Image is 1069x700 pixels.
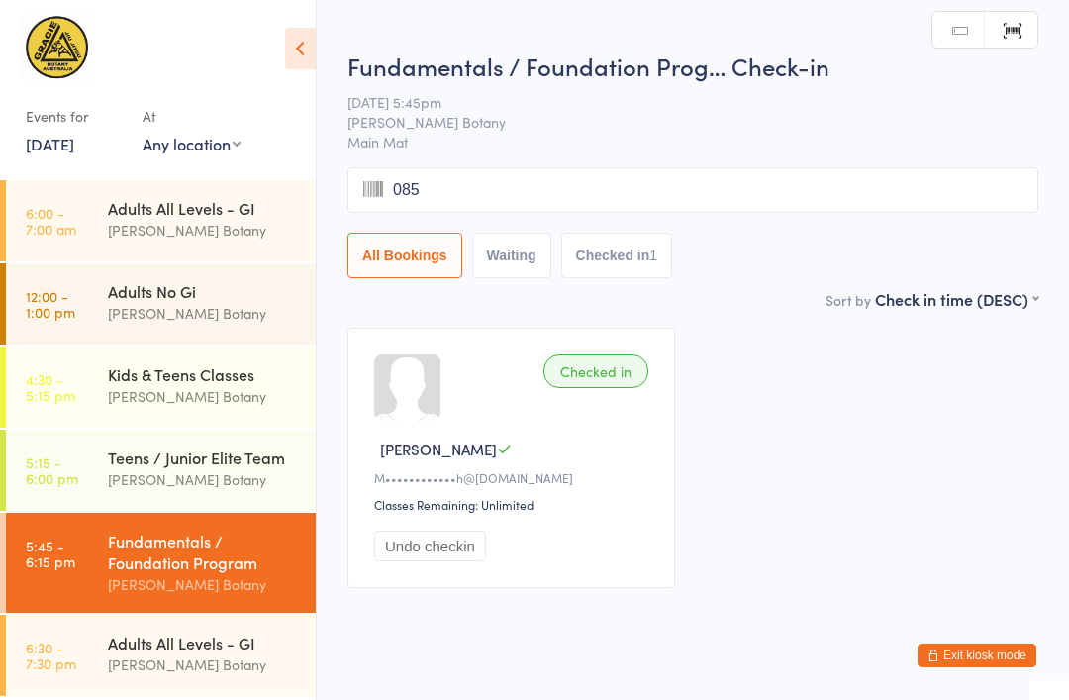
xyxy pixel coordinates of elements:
[347,167,1038,213] input: Search
[26,371,75,403] time: 4:30 - 5:15 pm
[26,100,123,133] div: Events for
[108,632,299,653] div: Adults All Levels - GI
[826,290,871,310] label: Sort by
[6,180,316,261] a: 6:00 -7:00 amAdults All Levels - GI[PERSON_NAME] Botany
[108,573,299,596] div: [PERSON_NAME] Botany
[347,233,462,278] button: All Bookings
[108,530,299,573] div: Fundamentals / Foundation Program
[26,538,75,569] time: 5:45 - 6:15 pm
[6,347,316,428] a: 4:30 -5:15 pmKids & Teens Classes[PERSON_NAME] Botany
[347,132,1038,151] span: Main Mat
[26,454,78,486] time: 5:15 - 6:00 pm
[108,197,299,219] div: Adults All Levels - GI
[374,469,654,486] div: M••••••••••••h@[DOMAIN_NAME]
[108,385,299,408] div: [PERSON_NAME] Botany
[108,363,299,385] div: Kids & Teens Classes
[875,288,1038,310] div: Check in time (DESC)
[26,133,74,154] a: [DATE]
[374,531,486,561] button: Undo checkin
[108,468,299,491] div: [PERSON_NAME] Botany
[472,233,551,278] button: Waiting
[26,640,76,671] time: 6:30 - 7:30 pm
[347,50,1038,82] h2: Fundamentals / Foundation Prog… Check-in
[6,263,316,345] a: 12:00 -1:00 pmAdults No Gi[PERSON_NAME] Botany
[380,439,497,459] span: [PERSON_NAME]
[143,133,241,154] div: Any location
[6,615,316,696] a: 6:30 -7:30 pmAdults All Levels - GI[PERSON_NAME] Botany
[347,92,1008,112] span: [DATE] 5:45pm
[347,112,1008,132] span: [PERSON_NAME] Botany
[6,430,316,511] a: 5:15 -6:00 pmTeens / Junior Elite Team[PERSON_NAME] Botany
[108,653,299,676] div: [PERSON_NAME] Botany
[108,219,299,242] div: [PERSON_NAME] Botany
[20,15,94,80] img: Gracie Botany
[918,644,1036,667] button: Exit kiosk mode
[26,205,76,237] time: 6:00 - 7:00 am
[108,302,299,325] div: [PERSON_NAME] Botany
[561,233,673,278] button: Checked in1
[108,280,299,302] div: Adults No Gi
[543,354,648,388] div: Checked in
[26,288,75,320] time: 12:00 - 1:00 pm
[143,100,241,133] div: At
[6,513,316,613] a: 5:45 -6:15 pmFundamentals / Foundation Program[PERSON_NAME] Botany
[649,248,657,263] div: 1
[108,447,299,468] div: Teens / Junior Elite Team
[374,496,654,513] div: Classes Remaining: Unlimited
